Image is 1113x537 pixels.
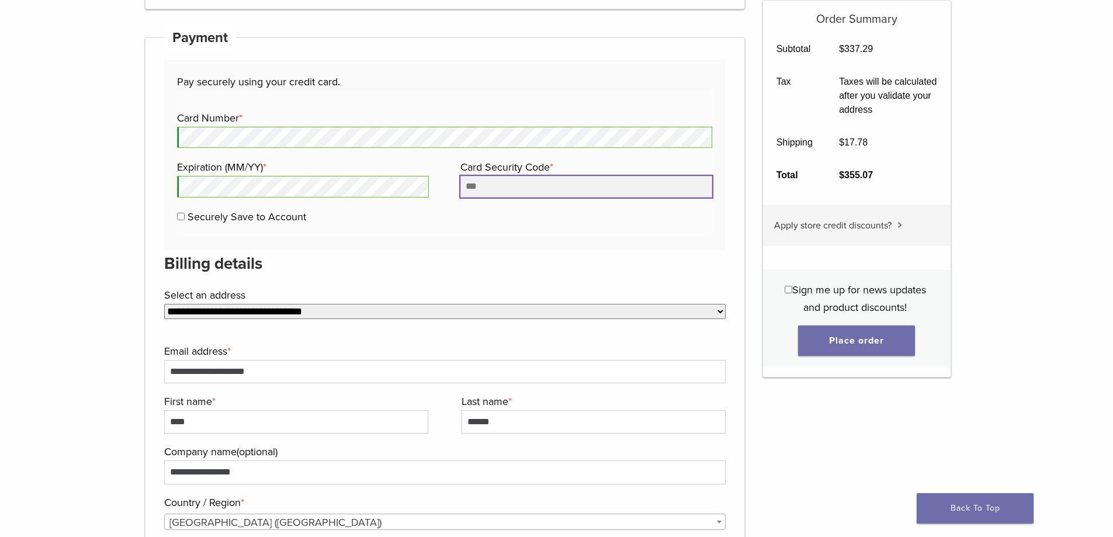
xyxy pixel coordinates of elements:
img: caret.svg [897,222,902,228]
span: United States (US) [165,514,726,531]
bdi: 355.07 [839,170,873,180]
label: Card Number [177,109,709,127]
fieldset: Payment Info [177,91,712,236]
label: Email address [164,342,723,360]
td: Taxes will be calculated after you validate your address [826,65,951,126]
h5: Order Summary [763,1,951,26]
th: Subtotal [763,33,826,65]
bdi: 337.29 [839,44,873,54]
span: Apply store credit discounts? [774,220,892,231]
span: Sign me up for news updates and product discounts! [792,283,926,314]
label: Country / Region [164,494,723,511]
label: First name [164,393,425,410]
bdi: 17.78 [839,137,868,147]
span: Country / Region [164,514,726,530]
button: Place order [798,325,915,356]
a: Back To Top [917,493,1034,524]
th: Total [763,159,826,192]
label: Securely Save to Account [188,210,306,223]
label: Expiration (MM/YY) [177,158,426,176]
span: $ [839,137,844,147]
input: Sign me up for news updates and product discounts! [785,286,792,293]
label: Company name [164,443,723,460]
h4: Payment [164,24,237,52]
label: Select an address [164,286,723,304]
th: Shipping [763,126,826,159]
label: Card Security Code [460,158,709,176]
label: Last name [462,393,723,410]
h3: Billing details [164,250,726,278]
span: $ [839,44,844,54]
span: (optional) [237,445,278,458]
span: $ [839,170,844,180]
th: Tax [763,65,826,126]
p: Pay securely using your credit card. [177,73,712,91]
